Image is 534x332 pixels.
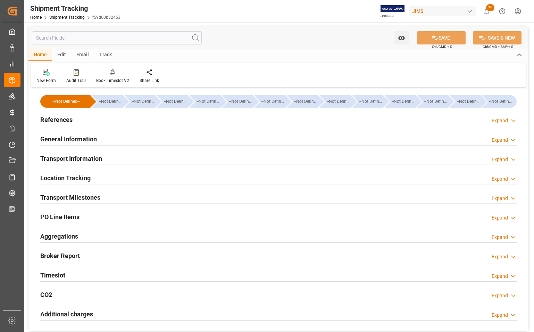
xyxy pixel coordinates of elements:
h2: Additional charges [40,309,93,319]
div: Expand [492,156,508,163]
span: Ctrl/CMD + S [432,44,452,49]
div: Expand [492,273,508,280]
div: --Not Defined-- [255,95,285,108]
button: Help Center [494,3,510,19]
div: --Not Defined-- [327,95,351,108]
div: --Not Defined-- [482,95,517,108]
div: --Not Defined-- [352,95,383,108]
div: Audit Trail [66,77,86,84]
div: Expand [492,175,508,183]
div: Expand [492,214,508,222]
div: --Not Defined-- [164,95,188,108]
h2: Transport Milestones [40,193,100,202]
button: JIMS [409,5,479,18]
h2: Transport Information [40,154,102,163]
button: SAVE & NEW [473,31,522,44]
div: Expand [492,234,508,241]
div: Home [28,49,52,61]
div: --Not Defined-- [489,95,513,108]
div: --Not Defined-- [359,95,383,108]
div: --Not Defined-- [132,95,156,108]
div: --Not Defined-- [92,95,123,108]
div: --Not Defined-- [287,95,318,108]
div: Edit [52,49,71,61]
div: --Not Defined-- [417,95,448,108]
div: Share Link [140,77,159,84]
h2: Location Tracking [40,173,91,183]
button: SAVE [417,31,466,44]
input: Search Fields [32,31,202,44]
div: --Not Defined-- [457,95,481,108]
h2: General Information [40,134,97,144]
div: Book Timeslot V2 [96,77,129,84]
div: --Not Defined-- [424,95,448,108]
div: --Not Defined-- [392,95,416,108]
div: New Form [36,77,56,84]
div: Expand [492,253,508,260]
div: --Not Defined-- [320,95,351,108]
h2: CO2 [40,290,52,299]
button: show 16 new notifications [479,3,494,19]
div: --Not Defined-- [40,95,90,108]
div: --Not Defined-- [197,95,220,108]
div: --Not Defined-- [157,95,188,108]
h2: Broker Report [40,251,80,260]
a: Home [30,15,42,20]
h2: References [40,115,73,124]
h2: Aggregations [40,232,78,241]
div: --Not Defined-- [261,95,285,108]
div: Expand [492,117,508,124]
button: open menu [394,31,409,44]
a: Shipment Tracking [49,15,85,20]
div: JIMS [409,6,476,16]
div: --Not Defined-- [385,95,416,108]
div: Email [71,49,94,61]
div: --Not Defined-- [222,95,253,108]
div: Track [94,49,117,61]
div: --Not Defined-- [125,95,156,108]
div: Expand [492,195,508,202]
div: --Not Defined-- [190,95,220,108]
img: Exertis%20JAM%20-%20Email%20Logo.jpg_1722504956.jpg [381,5,404,17]
div: --Not Defined-- [47,95,85,108]
span: Ctrl/CMD + Shift + S [483,44,513,49]
div: Expand [492,136,508,144]
h2: PO Line Items [40,212,80,222]
div: --Not Defined-- [99,95,123,108]
div: Expand [492,312,508,319]
div: --Not Defined-- [294,95,318,108]
div: --Not Defined-- [229,95,253,108]
h2: Timeslot [40,271,65,280]
span: 16 [486,4,494,11]
div: --Not Defined-- [450,95,481,108]
div: Expand [492,292,508,299]
div: Shipment Tracking [30,3,120,14]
